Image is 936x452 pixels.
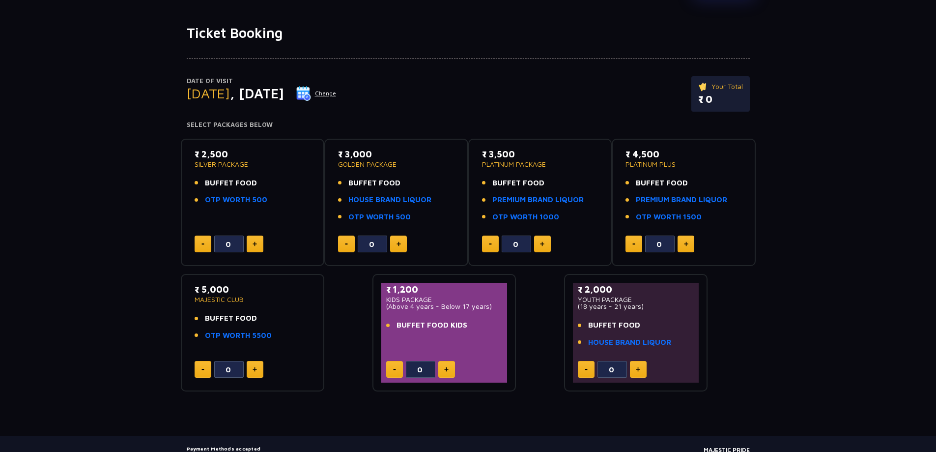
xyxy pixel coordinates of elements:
[296,86,337,101] button: Change
[636,194,727,206] a: PREMIUM BRAND LIQUOR
[195,283,311,296] p: ₹ 5,000
[205,313,257,324] span: BUFFET FOOD
[386,296,503,303] p: KIDS PACKAGE
[444,367,449,372] img: plus
[397,320,467,331] span: BUFFET FOOD KIDS
[205,178,257,189] span: BUFFET FOOD
[492,178,544,189] span: BUFFET FOOD
[253,367,257,372] img: plus
[632,243,635,245] img: minus
[585,369,588,370] img: minus
[187,446,357,452] h5: Payment Methods accepted
[489,243,492,245] img: minus
[698,92,743,107] p: ₹ 0
[205,330,272,341] a: OTP WORTH 5500
[253,241,257,246] img: plus
[187,85,230,101] span: [DATE]
[338,161,454,168] p: GOLDEN PACKAGE
[698,81,743,92] p: Your Total
[201,369,204,370] img: minus
[345,243,348,245] img: minus
[348,178,400,189] span: BUFFET FOOD
[338,148,454,161] p: ₹ 3,000
[636,178,688,189] span: BUFFET FOOD
[492,211,559,223] a: OTP WORTH 1000
[636,367,640,372] img: plus
[588,337,671,348] a: HOUSE BRAND LIQUOR
[205,194,267,206] a: OTP WORTH 500
[195,148,311,161] p: ₹ 2,500
[187,25,750,41] h1: Ticket Booking
[636,211,702,223] a: OTP WORTH 1500
[540,241,544,246] img: plus
[578,296,694,303] p: YOUTH PACKAGE
[482,161,598,168] p: PLATINUM PACKAGE
[195,296,311,303] p: MAJESTIC CLUB
[195,161,311,168] p: SILVER PACKAGE
[187,76,337,86] p: Date of Visit
[348,194,431,206] a: HOUSE BRAND LIQUOR
[397,241,401,246] img: plus
[625,161,742,168] p: PLATINUM PLUS
[386,303,503,310] p: (Above 4 years - Below 17 years)
[187,121,750,129] h4: Select Packages Below
[482,148,598,161] p: ₹ 3,500
[698,81,709,92] img: ticket
[625,148,742,161] p: ₹ 4,500
[578,283,694,296] p: ₹ 2,000
[578,303,694,310] p: (18 years - 21 years)
[684,241,688,246] img: plus
[386,283,503,296] p: ₹ 1,200
[492,194,584,206] a: PREMIUM BRAND LIQUOR
[588,320,640,331] span: BUFFET FOOD
[230,85,284,101] span: , [DATE]
[201,243,204,245] img: minus
[393,369,396,370] img: minus
[348,211,411,223] a: OTP WORTH 500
